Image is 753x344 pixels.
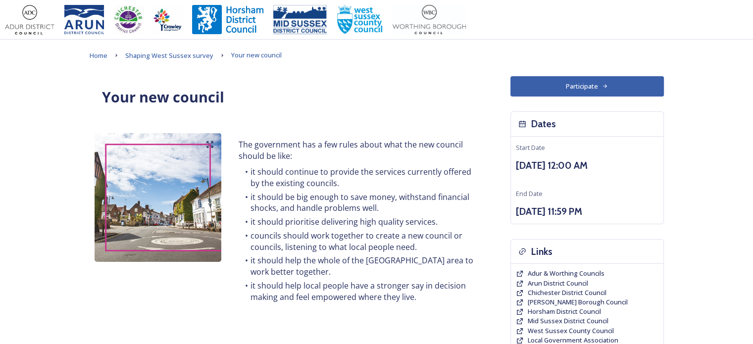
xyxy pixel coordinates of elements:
h3: [DATE] 12:00 AM [516,158,658,173]
span: Home [90,51,107,60]
span: End Date [516,189,543,198]
span: Shaping West Sussex survey [125,51,213,60]
img: Adur%20logo%20%281%29.jpeg [5,5,54,35]
a: Chichester District Council [528,288,606,297]
h3: [DATE] 11:59 PM [516,204,658,219]
img: Crawley%20BC%20logo.jpg [152,5,182,35]
span: [PERSON_NAME] Borough Council [528,297,628,306]
img: 150ppimsdc%20logo%20blue.png [273,5,327,35]
li: it should prioritise delivering high quality services. [239,216,478,228]
span: Chichester District Council [528,288,606,297]
span: Your new council [231,50,282,59]
img: WSCCPos-Spot-25mm.jpg [337,5,383,35]
img: Worthing_Adur%20%281%29.jpg [393,5,466,35]
li: it should be big enough to save money, withstand financial shocks, and handle problems well. [239,192,478,214]
a: Shaping West Sussex survey [125,49,213,61]
button: Participate [510,76,664,97]
a: Mid Sussex District Council [528,316,608,326]
li: it should continue to provide the services currently offered by the existing councils. [239,166,478,189]
span: West Sussex County Council [528,326,614,335]
img: Arun%20District%20Council%20logo%20blue%20CMYK.jpg [64,5,104,35]
img: CDC%20Logo%20-%20you%20may%20have%20a%20better%20version.jpg [114,5,143,35]
span: Mid Sussex District Council [528,316,608,325]
a: [PERSON_NAME] Borough Council [528,297,628,307]
a: West Sussex County Council [528,326,614,336]
span: Start Date [516,143,545,152]
img: Horsham%20DC%20Logo.jpg [192,5,263,35]
a: Horsham District Council [528,307,601,316]
a: Home [90,49,107,61]
li: it should help the whole of the [GEOGRAPHIC_DATA] area to work better together. [239,255,478,277]
p: The government has a few rules about what the new council should be like: [239,139,478,161]
a: Adur & Worthing Councils [528,269,604,278]
li: it should help local people have a stronger say in decision making and feel empowered where they ... [239,280,478,302]
strong: Your new council [102,87,224,106]
h3: Dates [531,117,556,131]
li: councils should work together to create a new council or councils, listening to what local people... [239,230,478,252]
a: Arun District Council [528,279,588,288]
h3: Links [531,245,552,259]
